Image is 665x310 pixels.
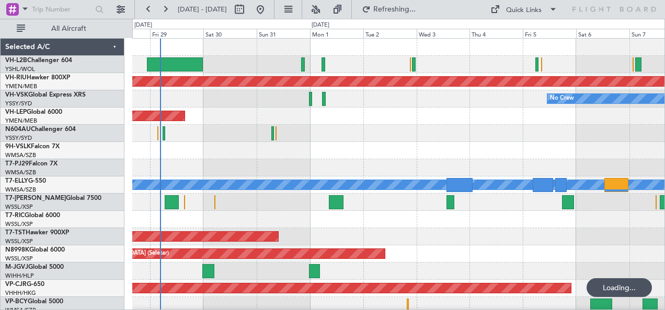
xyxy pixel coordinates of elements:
a: T7-[PERSON_NAME]Global 7500 [5,195,101,201]
a: VH-VSKGlobal Express XRS [5,92,86,98]
span: T7-PJ29 [5,161,29,167]
span: 9H-VSLK [5,144,31,150]
a: WMSA/SZB [5,151,36,159]
a: M-JGVJGlobal 5000 [5,264,64,270]
a: N8998KGlobal 6000 [5,247,65,253]
a: WSSL/XSP [5,203,33,211]
a: WMSA/SZB [5,186,36,194]
a: 9H-VSLKFalcon 7X [5,144,60,150]
span: [DATE] - [DATE] [178,5,227,14]
span: VH-VSK [5,92,28,98]
div: Quick Links [506,5,542,16]
a: WSSL/XSP [5,237,33,245]
div: Loading... [587,278,652,297]
span: VH-RIU [5,75,27,81]
div: Wed 3 [417,29,470,38]
span: N604AU [5,126,31,133]
span: All Aircraft [27,25,110,32]
span: VH-L2B [5,57,27,64]
button: Quick Links [485,1,563,18]
div: [DATE] [134,21,152,30]
span: M-JGVJ [5,264,28,270]
a: VP-BCYGlobal 5000 [5,299,63,305]
div: Mon 1 [310,29,363,38]
span: T7-ELLY [5,178,28,184]
button: Refreshing... [357,1,420,18]
a: WMSA/SZB [5,169,36,176]
a: VH-L2BChallenger 604 [5,57,72,64]
a: YSSY/SYD [5,100,32,108]
a: WSSL/XSP [5,255,33,263]
div: Sat 6 [576,29,629,38]
a: T7-TSTHawker 900XP [5,230,69,236]
span: VH-LEP [5,109,27,115]
a: VH-RIUHawker 800XP [5,75,70,81]
div: No Crew [550,91,574,106]
a: T7-RICGlobal 6000 [5,212,60,219]
a: VP-CJRG-650 [5,281,44,288]
a: YSHL/WOL [5,65,35,73]
span: VP-BCY [5,299,28,305]
span: Refreshing... [373,6,417,13]
a: WIHH/HLP [5,272,34,280]
span: T7-TST [5,230,26,236]
a: T7-PJ29Falcon 7X [5,161,58,167]
div: Fri 5 [523,29,576,38]
span: N8998K [5,247,29,253]
div: Sun 31 [257,29,310,38]
div: Fri 29 [150,29,203,38]
a: T7-ELLYG-550 [5,178,46,184]
a: YMEN/MEB [5,82,37,90]
input: Trip Number [32,2,92,17]
div: Sat 30 [203,29,257,38]
a: YSSY/SYD [5,134,32,142]
div: Tue 2 [363,29,417,38]
div: [DATE] [312,21,329,30]
a: VH-LEPGlobal 6000 [5,109,62,115]
a: N604AUChallenger 604 [5,126,76,133]
span: VP-CJR [5,281,27,288]
a: WSSL/XSP [5,220,33,228]
a: VHHH/HKG [5,289,36,297]
button: All Aircraft [12,20,113,37]
span: T7-RIC [5,212,25,219]
a: YMEN/MEB [5,117,37,125]
span: T7-[PERSON_NAME] [5,195,66,201]
div: Thu 4 [469,29,523,38]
